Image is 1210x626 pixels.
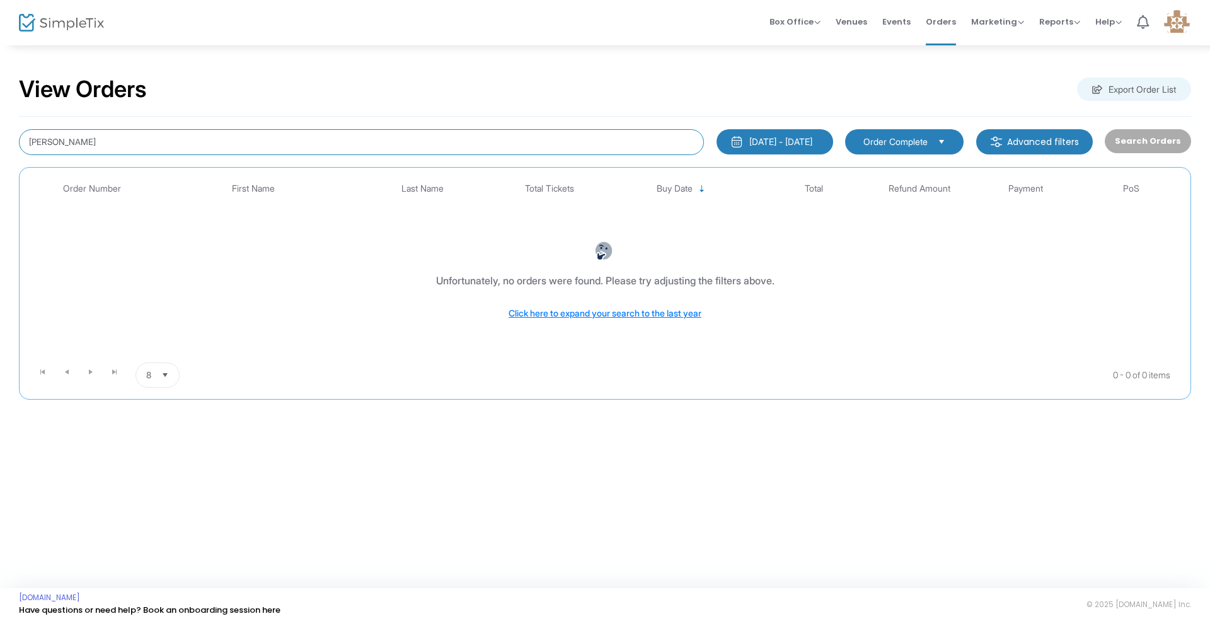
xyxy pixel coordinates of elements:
div: Data table [26,174,1184,357]
span: Box Office [769,16,821,28]
span: Events [882,6,911,38]
span: 8 [146,369,151,381]
h2: View Orders [19,76,147,103]
span: PoS [1123,183,1139,194]
span: Click here to expand your search to the last year [509,308,701,318]
span: Marketing [971,16,1024,28]
span: Sortable [697,184,707,194]
th: Total Tickets [497,174,602,204]
m-button: Advanced filters [976,129,1093,154]
span: Reports [1039,16,1080,28]
img: filter [990,136,1003,148]
span: Payment [1008,183,1043,194]
span: © 2025 [DOMAIN_NAME] Inc. [1086,600,1191,610]
div: [DATE] - [DATE] [749,136,812,148]
span: Help [1095,16,1122,28]
button: Select [156,363,174,387]
button: [DATE] - [DATE] [717,129,833,154]
span: Order Number [63,183,121,194]
img: monthly [730,136,743,148]
span: Buy Date [657,183,693,194]
span: Orders [926,6,956,38]
span: Venues [836,6,867,38]
kendo-pager-info: 0 - 0 of 0 items [305,362,1170,388]
img: face-thinking.png [594,241,613,260]
th: Refund Amount [867,174,972,204]
span: First Name [232,183,275,194]
div: Unfortunately, no orders were found. Please try adjusting the filters above. [436,273,775,288]
span: Order Complete [863,136,928,148]
th: Total [761,174,867,204]
input: Search by name, email, phone, order number, ip address, or last 4 digits of card [19,129,704,155]
a: [DOMAIN_NAME] [19,593,80,603]
span: Last Name [401,183,444,194]
button: Select [933,135,950,149]
a: Have questions or need help? Book an onboarding session here [19,604,280,616]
